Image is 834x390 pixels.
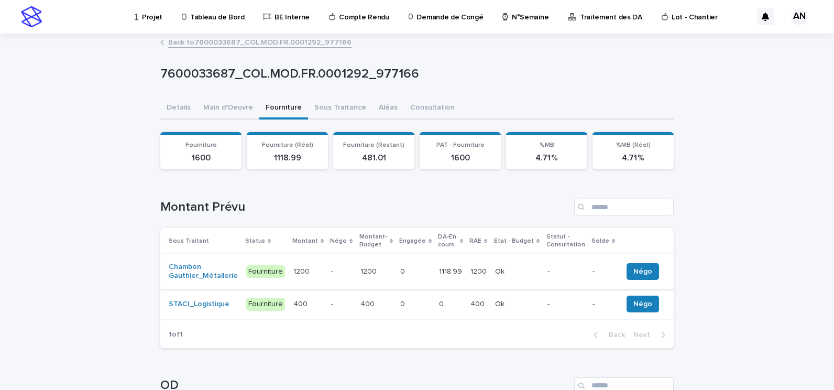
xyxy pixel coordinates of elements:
[627,296,659,312] button: Négo
[512,153,581,163] p: 4.71 %
[21,6,42,27] img: stacker-logo-s-only.png
[546,231,585,251] p: Statut - Consultation
[160,67,670,82] p: 7600033687_COL.MOD.FR.0001292_977166
[293,265,312,276] p: 1200
[372,97,404,120] button: Aléas
[160,254,676,289] tr: Chambon Gauthier_Métallerie Fourniture12001200 -12001200 00 1118.991118.99 12001200 OkOk --Négo
[169,263,238,280] a: Chambon Gauthier_Métallerie
[400,265,407,276] p: 0
[585,330,629,340] button: Back
[253,153,322,163] p: 1118.99
[360,298,377,309] p: 400
[400,298,407,309] p: 0
[436,142,485,148] span: PAT - Fourniture
[633,331,656,339] span: Next
[339,153,408,163] p: 481.01
[439,265,464,276] p: 1118.99
[330,235,347,247] p: Négo
[292,235,318,247] p: Montant
[399,235,426,247] p: Engagée
[629,330,674,340] button: Next
[574,199,674,215] input: Search
[169,300,229,309] a: STACI_Logistique
[197,97,259,120] button: Main d'Oeuvre
[160,289,676,319] tr: STACI_Logistique Fourniture400400 -400400 00 00 400400 OkOk --Négo
[360,265,379,276] p: 1200
[592,300,614,309] p: -
[616,142,651,148] span: %MB (Réel)
[633,299,652,309] span: Négo
[160,322,191,348] p: 1 of 1
[470,265,489,276] p: 1200
[246,298,285,311] div: Fourniture
[438,231,457,251] p: DA-En cours
[633,266,652,277] span: Négo
[262,142,313,148] span: Fourniture (Réel)
[540,142,554,148] span: %MB
[470,298,487,309] p: 400
[602,331,625,339] span: Back
[343,142,404,148] span: Fourniture (Restant)
[791,8,808,25] div: AN
[599,153,667,163] p: 4.71 %
[259,97,308,120] button: Fourniture
[591,235,609,247] p: Solde
[331,267,352,276] p: -
[308,97,372,120] button: Sous Traitance
[547,267,584,276] p: -
[293,298,310,309] p: 400
[160,97,197,120] button: Details
[592,267,614,276] p: -
[331,300,352,309] p: -
[169,235,209,247] p: Sous Traitant
[404,97,461,120] button: Consultation
[160,200,570,215] h1: Montant Prévu
[167,153,235,163] p: 1600
[439,298,446,309] p: 0
[168,36,352,48] a: Back to7600033687_COL.MOD.FR.0001292_977166
[495,265,507,276] p: Ok
[426,153,495,163] p: 1600
[495,298,507,309] p: Ok
[245,235,265,247] p: Status
[185,142,217,148] span: Fourniture
[547,300,584,309] p: -
[246,265,285,278] div: Fourniture
[627,263,659,280] button: Négo
[469,235,481,247] p: RAE
[359,231,387,251] p: Montant-Budget
[494,235,534,247] p: Etat - Budget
